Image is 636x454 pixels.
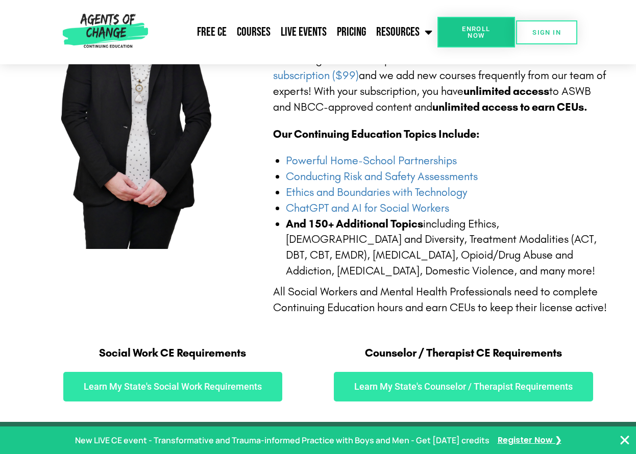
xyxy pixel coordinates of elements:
span: Social Work CE Requirements [99,346,246,360]
b: Our Continuing Education Topics Include: [273,128,479,141]
a: Learn My State's Social Work Requirements [63,372,282,401]
nav: Menu [152,19,437,45]
span: Counselor / Therapist CE Requirements [365,346,562,360]
span: SIGN IN [532,29,561,36]
span: Learn My State's Counselor / Therapist Requirements [354,382,573,391]
li: including Ethics, [DEMOGRAPHIC_DATA] and Diversity, Treatment Modalities (ACT, DBT, CBT, EMDR), [... [286,216,609,279]
p: New LIVE CE event - Transformative and Trauma-informed Practice with Boys and Men - Get [DATE] cr... [75,433,490,448]
a: Free CE [192,19,232,45]
a: Courses [232,19,276,45]
a: Conducting Risk and Safety Assessments [286,170,478,183]
a: Register Now ❯ [498,433,561,448]
p: We offer a variety of Social Work and Mental Health Professional continuing education topics and ... [273,37,609,115]
a: Resources [371,19,437,45]
a: Pricing [332,19,371,45]
a: Enroll Now [437,17,515,47]
b: unlimited access [463,85,549,98]
a: SIGN IN [516,20,577,44]
a: Live Events [276,19,332,45]
a: Powerful Home-School Partnerships [286,154,457,167]
a: ChatGPT and AI for Social Workers [286,201,449,215]
b: unlimited access to earn CEUs. [432,100,588,114]
button: Close Banner [619,434,631,446]
a: Ethics and Boundaries with Technology [286,186,467,199]
a: Learn My State's Counselor / Therapist Requirements [334,372,593,401]
span: Enroll Now [454,26,499,39]
div: All Social Workers and Mental Health Professionals need to complete Continuing Education hours an... [273,284,609,316]
span: Learn My State's Social Work Requirements [84,382,262,391]
b: And 150+ Additional Topics [286,217,423,231]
